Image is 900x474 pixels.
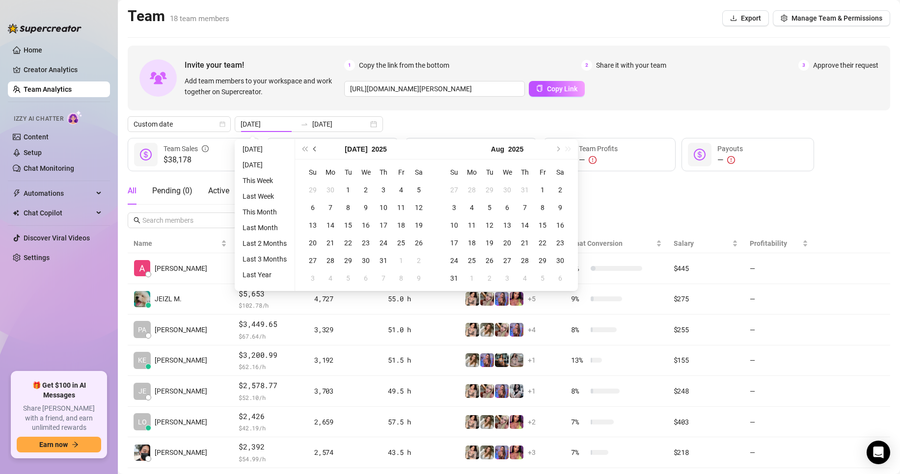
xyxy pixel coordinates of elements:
[322,252,339,269] td: 2025-07-28
[392,199,410,216] td: 2025-07-11
[185,76,340,97] span: Add team members to your workspace and work together on Supercreator.
[798,60,809,71] span: 3
[339,252,357,269] td: 2025-07-29
[322,234,339,252] td: 2025-07-21
[342,184,354,196] div: 1
[589,156,597,164] span: exclamation-circle
[730,15,737,22] span: download
[128,234,233,253] th: Name
[537,202,548,213] div: 8
[17,437,101,452] button: Earn nowarrow-right
[314,293,376,304] div: 4,727
[360,237,372,249] div: 23
[413,184,425,196] div: 5
[481,234,498,252] td: 2025-08-19
[307,219,319,231] div: 13
[24,254,50,262] a: Settings
[448,272,460,284] div: 31
[510,353,523,367] img: Daisy
[322,181,339,199] td: 2025-06-30
[413,237,425,249] div: 26
[14,114,63,124] span: Izzy AI Chatter
[304,163,322,181] th: Su
[554,255,566,266] div: 30
[312,119,368,130] input: End date
[537,184,548,196] div: 1
[445,252,463,269] td: 2025-08-24
[413,255,425,266] div: 2
[410,252,428,269] td: 2025-08-02
[516,234,534,252] td: 2025-08-21
[395,255,407,266] div: 1
[155,263,207,274] span: [PERSON_NAME]
[375,269,392,287] td: 2025-08-07
[498,234,516,252] td: 2025-08-20
[551,199,569,216] td: 2025-08-09
[501,237,513,249] div: 20
[484,272,495,284] div: 2
[395,202,407,213] div: 11
[378,184,389,196] div: 3
[510,446,523,459] img: GODDESS
[208,186,229,195] span: Active
[480,323,494,337] img: Paige
[744,253,814,284] td: —
[134,291,150,307] img: JEIZL MALLARI
[448,202,460,213] div: 3
[375,252,392,269] td: 2025-07-31
[495,415,509,429] img: Anna
[339,199,357,216] td: 2025-07-08
[445,234,463,252] td: 2025-08-17
[537,219,548,231] div: 15
[516,181,534,199] td: 2025-07-31
[516,269,534,287] td: 2025-09-04
[410,199,428,216] td: 2025-07-12
[481,269,498,287] td: 2025-09-02
[185,59,344,71] span: Invite your team!
[519,184,531,196] div: 31
[325,184,336,196] div: 30
[322,199,339,216] td: 2025-07-07
[551,216,569,234] td: 2025-08-16
[484,255,495,266] div: 26
[360,255,372,266] div: 30
[360,219,372,231] div: 16
[24,205,93,221] span: Chat Copilot
[392,234,410,252] td: 2025-07-25
[392,181,410,199] td: 2025-07-04
[134,238,219,249] span: Name
[501,219,513,231] div: 13
[357,234,375,252] td: 2025-07-23
[581,60,592,71] span: 2
[134,260,150,276] img: Alexicon Ortiag…
[498,216,516,234] td: 2025-08-13
[304,181,322,199] td: 2025-06-29
[537,272,548,284] div: 5
[140,149,152,160] span: dollar-circle
[239,288,302,300] span: $5,653
[534,252,551,269] td: 2025-08-29
[465,415,479,429] img: Jenna
[463,252,481,269] td: 2025-08-25
[410,216,428,234] td: 2025-07-19
[534,199,551,216] td: 2025-08-08
[357,163,375,181] th: We
[307,255,319,266] div: 27
[342,237,354,249] div: 22
[445,163,463,181] th: Su
[134,217,140,224] span: search
[484,219,495,231] div: 12
[508,139,523,159] button: Choose a year
[357,216,375,234] td: 2025-07-16
[551,181,569,199] td: 2025-08-02
[239,222,291,234] li: Last Month
[72,441,79,448] span: arrow-right
[465,323,479,337] img: Jenna
[304,216,322,234] td: 2025-07-13
[445,181,463,199] td: 2025-07-27
[448,219,460,231] div: 10
[674,239,694,247] span: Salary
[342,202,354,213] div: 8
[466,237,478,249] div: 18
[534,234,551,252] td: 2025-08-22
